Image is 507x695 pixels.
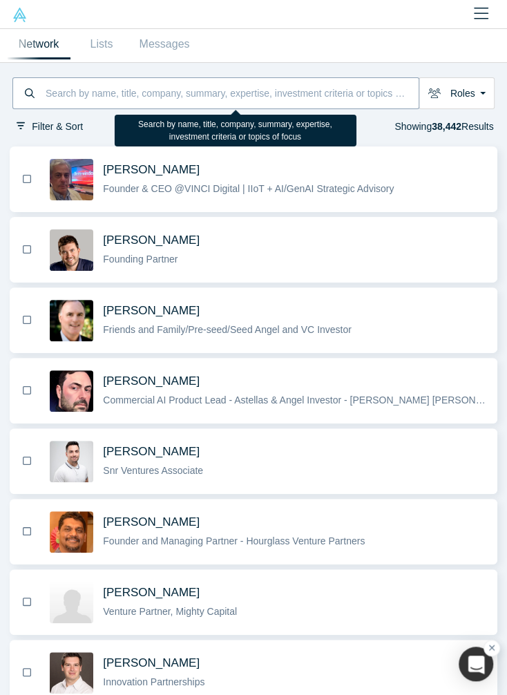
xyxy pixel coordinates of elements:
span: Snr Ventures Associate [103,465,203,476]
a: Messages [133,29,196,59]
span: Filter & Sort [32,121,83,132]
button: Bookmark[PERSON_NAME]Founder & CEO @VINCI Digital | IIoT + AI/GenAI Strategic Advisory [14,148,493,211]
button: Bookmark[PERSON_NAME]Snr Ventures Associate [14,430,493,493]
img: Mike Gilley's Profile Image [50,582,93,623]
button: Bookmark [19,171,35,187]
button: BookmarkRichard Svinkin's Profile Image[PERSON_NAME]Commercial AI Product Lead - Astellas & Angel... [10,359,497,423]
button: Bookmark[PERSON_NAME]Commercial AI Product Lead - Astellas & Angel Investor - [PERSON_NAME] [PERS... [14,359,493,422]
button: Bookmark[PERSON_NAME]Founder and Managing Partner - Hourglass Venture Partners [14,500,493,563]
img: David Lane's Profile Image [50,300,93,341]
a: Network [8,29,70,59]
button: Bookmark[PERSON_NAME]Venture Partner, Mighty Capital [14,571,493,634]
button: Filter & Sort [12,119,88,135]
span: [PERSON_NAME] [103,162,200,177]
button: Bookmark[PERSON_NAME]Founding Partner [14,218,493,281]
span: Venture Partner, Mighty Capital [103,606,237,617]
span: Showing Results [394,121,493,132]
button: BookmarkFabio Bottacci's Profile Image[PERSON_NAME]Founder & CEO @VINCI Digital | IIoT + AI/GenAI... [10,147,497,211]
span: Founder & CEO @VINCI Digital | IIoT + AI/GenAI Strategic Advisory [103,183,394,194]
img: Roberto Sampietro's Profile Image [50,441,93,482]
button: Roles [419,77,494,109]
a: Lists [70,29,133,59]
button: Bookmark [19,312,35,328]
button: BookmarkDavid Lane's Profile Image[PERSON_NAME]Friends and Family/Pre-seed/Seed Angel and VC Inve... [10,288,497,352]
button: BookmarkMike Gilley's Profile Image[PERSON_NAME]Venture Partner, Mighty Capital [10,570,497,634]
button: Bookmark [19,383,35,399]
span: [PERSON_NAME] [103,374,200,388]
button: Bookmark [19,594,35,610]
span: Friends and Family/Pre-seed/Seed Angel and VC Investor [103,324,352,335]
span: Founder and Managing Partner - Hourglass Venture Partners [103,535,365,546]
button: BookmarkRavi Subramanian's Profile Image[PERSON_NAME]Founder and Managing Partner - Hourglass Ven... [10,499,497,564]
span: Founding Partner [103,254,178,265]
button: Bookmark [19,242,35,258]
span: [PERSON_NAME] [103,233,200,247]
button: BookmarkDmitry Alimov's Profile Image[PERSON_NAME]Founding Partner [10,218,497,282]
span: [PERSON_NAME] [103,515,200,529]
button: Bookmark[PERSON_NAME]Friends and Family/Pre-seed/Seed Angel and VC Investor [14,289,493,352]
img: Fabio Bottacci's Profile Image [50,159,93,200]
img: Alchemist Vault Logo [12,8,27,22]
button: Bookmark [19,665,35,680]
span: [PERSON_NAME] [103,656,200,670]
button: BookmarkRoberto Sampietro's Profile Image[PERSON_NAME]Snr Ventures Associate [10,429,497,493]
img: Ravi Subramanian's Profile Image [50,511,93,553]
button: Bookmark [19,524,35,540]
span: [PERSON_NAME] [103,303,200,318]
img: Michael Thaney's Profile Image [50,652,93,694]
button: Bookmark [19,453,35,469]
span: [PERSON_NAME] [103,444,200,459]
span: Innovation Partnerships [103,676,204,687]
img: Dmitry Alimov's Profile Image [50,229,93,271]
strong: 38,442 [432,121,461,132]
img: Richard Svinkin's Profile Image [50,370,93,412]
span: [PERSON_NAME] [103,585,200,600]
input: Search by name, title, company, summary, expertise, investment criteria or topics of focus [44,79,419,107]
